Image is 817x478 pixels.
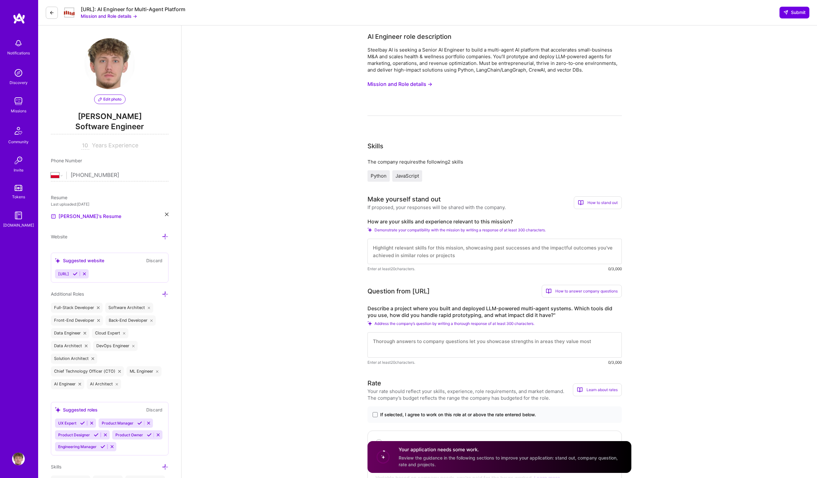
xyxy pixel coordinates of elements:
i: Reject [156,432,161,437]
i: icon Close [97,319,100,322]
img: logo [13,13,25,24]
i: icon Close [150,319,153,322]
i: icon BookOpen [577,387,583,393]
div: Discovery [10,79,28,86]
span: [PERSON_NAME] [51,112,168,121]
div: Rate [367,378,381,388]
i: icon Close [97,306,100,309]
span: Skills [51,464,61,469]
label: How are your skills and experience relevant to this mission? [367,218,622,225]
div: Software Architect [105,303,154,313]
span: Product Designer [58,432,90,437]
div: Cloud Expert [92,328,129,338]
div: AI Engineer role description [367,32,451,41]
button: Mission and Role details → [367,78,432,90]
span: Software Engineer [51,121,168,134]
i: icon Close [116,383,118,385]
div: Back-End Developer [106,315,156,326]
span: Submit [783,9,806,16]
div: Your rate should reflect your skills, experience, role requirements, and market demand. The compa... [367,388,573,401]
i: icon Close [118,370,121,373]
i: icon Close [85,345,87,347]
i: icon LeftArrowDark [49,10,54,15]
img: User Avatar [84,38,135,89]
img: teamwork [12,95,25,108]
span: Engineering Manager [58,444,97,449]
i: Reject [110,444,114,449]
i: Reject [82,271,87,276]
i: Reject [89,421,94,425]
div: The company requires the following 2 skills [367,158,622,165]
img: Company Logo [63,7,76,18]
span: If selected, I agree to work on this role at or above the rate entered below. [380,411,536,418]
img: guide book [12,209,25,222]
span: Python [371,173,387,179]
span: Additional Roles [51,291,84,297]
div: ML Engineer [127,366,162,376]
div: Skills [367,141,383,151]
div: Suggested website [55,257,104,264]
div: Data Engineer [51,328,89,338]
i: icon BookOpen [546,288,552,294]
span: [URL] [58,271,69,276]
i: icon SuggestedTeams [55,258,60,264]
i: icon Close [132,345,135,347]
div: Last uploaded: [DATE] [51,201,168,207]
div: Solution Architect [51,354,97,364]
div: Invite [14,167,24,173]
i: icon Close [92,357,94,360]
span: Resume [51,195,67,200]
div: [URL]: AI Engineer for Multi-Agent Platform [81,6,185,13]
span: Demonstrate your compatibility with the mission by writing a response of at least 300 characters. [374,228,546,232]
i: Accept [94,432,99,437]
i: Check [367,228,372,232]
i: Accept [73,271,78,276]
button: Mission and Role details → [81,13,137,19]
img: Resume [51,214,56,219]
i: Reject [146,421,151,425]
i: icon SendLight [783,10,788,15]
div: AI Architect [87,379,121,389]
i: icon BookOpen [578,200,584,206]
button: Edit photo [94,95,126,104]
i: icon PencilPurple [98,97,102,101]
i: icon Close [79,383,81,385]
i: icon Close [148,306,150,309]
i: icon SuggestedTeams [55,407,60,412]
div: Make yourself stand out [367,194,441,204]
span: Product Owner [115,432,143,437]
i: Accept [80,421,85,425]
span: JavaScript [395,173,419,179]
div: Steelbay AI is seeking a Senior AI Engineer to build a multi-agent AI platform that accelerates s... [367,46,622,73]
span: Website [51,234,67,239]
input: XX [81,142,89,150]
span: Edit photo [98,96,121,102]
div: Full-Stack Developer [51,303,103,313]
a: [PERSON_NAME]'s Resume [51,213,121,220]
input: +1 (000) 000-0000 [71,166,168,185]
div: DevOps Engineer [93,341,138,351]
div: How to answer company questions [542,285,622,298]
i: Check [367,321,372,326]
div: Front-End Developer [51,315,103,326]
div: 0/3,000 [608,265,622,272]
i: icon Close [165,213,168,216]
img: Community [11,123,26,138]
i: Accept [100,444,105,449]
button: Discard [144,257,164,264]
label: Describe a project where you built and deployed LLM-powered multi-agent systems. Which tools did ... [367,305,622,319]
div: Question from [URL] [367,286,430,296]
div: Missions [11,108,26,114]
img: discovery [12,67,25,79]
img: bell [12,37,25,50]
button: Discard [144,406,164,413]
span: Enter at least 20 characters. [367,359,415,366]
div: 0/3,000 [608,359,622,366]
span: Phone Number [51,158,82,163]
i: Accept [137,421,142,425]
div: Data Architect [51,341,91,351]
span: Product Manager [102,421,134,425]
i: Accept [147,432,152,437]
i: Reject [103,432,108,437]
h4: Your application needs some work. [399,446,624,453]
